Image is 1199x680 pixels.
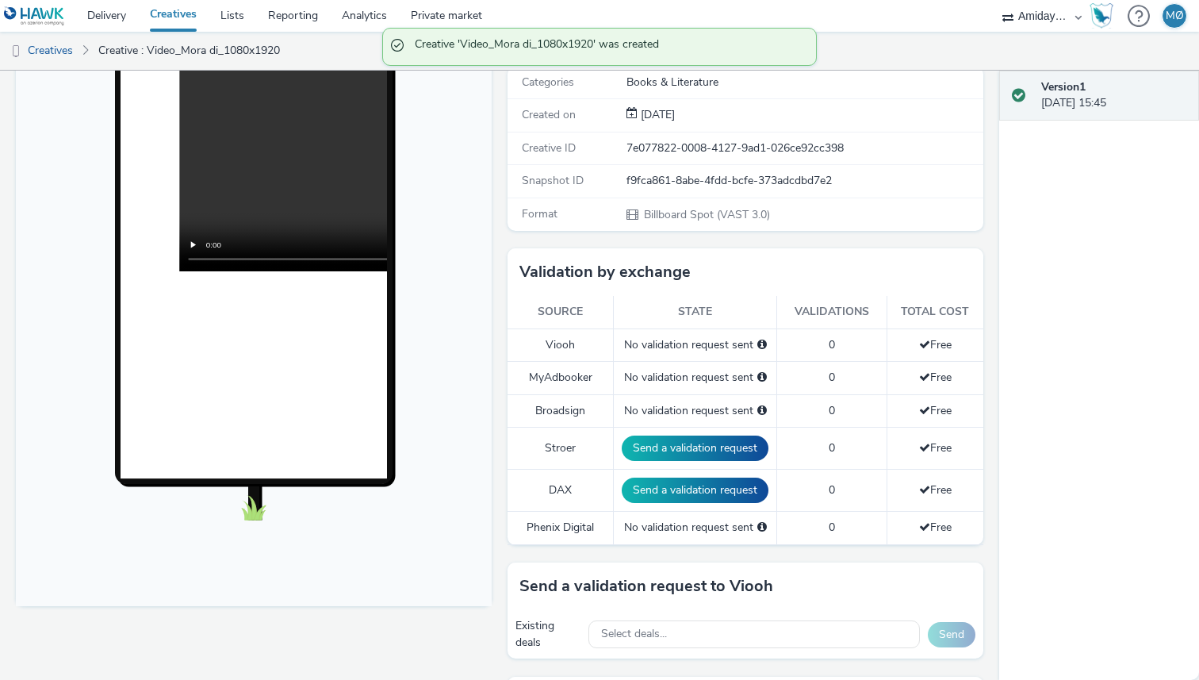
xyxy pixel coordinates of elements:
h3: Send a validation request to Viooh [519,574,773,598]
td: Stroer [508,428,614,470]
div: No validation request sent [622,337,768,353]
td: MyAdbooker [508,362,614,394]
div: No validation request sent [622,520,768,536]
span: Creative 'Video_Mora di_1080x1920' was created [415,36,800,57]
span: Free [919,520,952,535]
span: 0 [829,440,835,455]
span: Free [919,337,952,352]
td: Viooh [508,328,614,361]
button: Send a validation request [622,478,768,503]
button: Send [928,622,975,647]
td: Broadsign [508,394,614,427]
th: Validations [777,296,887,328]
div: 7e077822-0008-4127-9ad1-026ce92cc398 [626,140,982,156]
div: Please select a deal below and click on Send to send a validation request to Viooh. [757,337,767,353]
div: f9fca861-8abe-4fdd-bcfe-373adcdbd7e2 [626,173,982,189]
span: Billboard Spot (VAST 3.0) [642,207,770,222]
span: Free [919,440,952,455]
span: Format [522,206,557,221]
div: No validation request sent [622,403,768,419]
span: Created on [522,107,576,122]
span: Snapshot ID [522,173,584,188]
div: Please select a deal below and click on Send to send a validation request to MyAdbooker. [757,370,767,386]
span: Select deals... [601,628,667,641]
span: Creative ID [522,140,576,156]
td: DAX [508,470,614,512]
div: No validation request sent [622,370,768,386]
td: Phenix Digital [508,512,614,544]
span: 0 [829,370,835,385]
h3: Validation by exchange [519,260,691,284]
a: Hawk Academy [1090,3,1120,29]
th: Source [508,296,614,328]
button: Send a validation request [622,436,768,461]
span: 0 [829,337,835,352]
span: Free [919,370,952,385]
th: State [614,296,777,328]
img: dooh [8,44,24,60]
th: Total cost [887,296,983,328]
div: Creation 25 September 2025, 15:45 [638,107,675,123]
div: Please select a deal below and click on Send to send a validation request to Broadsign. [757,403,767,419]
div: Existing deals [515,618,580,651]
span: Free [919,482,952,498]
div: MØ [1166,4,1184,28]
img: Hawk Academy [1090,3,1113,29]
span: 0 [829,520,835,535]
span: Free [919,403,952,418]
span: [DATE] [638,107,675,122]
img: undefined Logo [4,6,65,26]
div: Please select a deal below and click on Send to send a validation request to Phenix Digital. [757,520,767,536]
span: Categories [522,75,574,90]
div: [DATE] 15:45 [1041,79,1186,112]
span: 0 [829,403,835,418]
span: 0 [829,482,835,498]
a: Creative : Video_Mora di_1080x1920 [90,32,288,70]
strong: Version 1 [1041,79,1086,94]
